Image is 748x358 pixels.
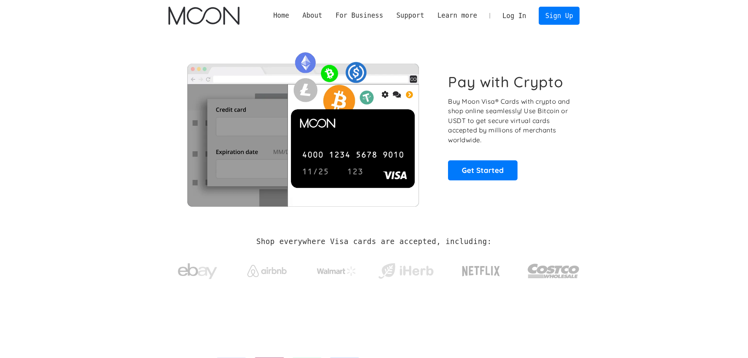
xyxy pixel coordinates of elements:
h2: Shop everywhere Visa cards are accepted, including: [256,237,492,246]
img: Airbnb [247,265,287,277]
img: Costco [527,256,580,286]
a: Sign Up [539,7,580,24]
a: Costco [527,248,580,290]
a: home [168,7,240,25]
div: About [302,11,322,20]
img: ebay [178,259,217,284]
a: Home [267,11,296,20]
div: Learn more [431,11,484,20]
p: Buy Moon Visa® Cards with crypto and shop online seamlessly! Use Bitcoin or USDT to get secure vi... [448,97,571,145]
div: For Business [329,11,390,20]
a: ebay [168,251,227,288]
div: Support [390,11,431,20]
div: About [296,11,329,20]
a: Walmart [307,259,366,280]
div: Learn more [437,11,477,20]
img: Moon Logo [168,7,240,25]
a: iHerb [377,253,435,285]
div: Support [396,11,424,20]
img: Walmart [317,266,356,276]
a: Airbnb [238,257,296,281]
img: iHerb [377,261,435,281]
a: Netflix [446,253,516,285]
a: Log In [496,7,533,24]
div: For Business [335,11,383,20]
a: Get Started [448,160,518,180]
h1: Pay with Crypto [448,73,563,91]
img: Moon Cards let you spend your crypto anywhere Visa is accepted. [168,47,437,206]
img: Netflix [461,261,501,281]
